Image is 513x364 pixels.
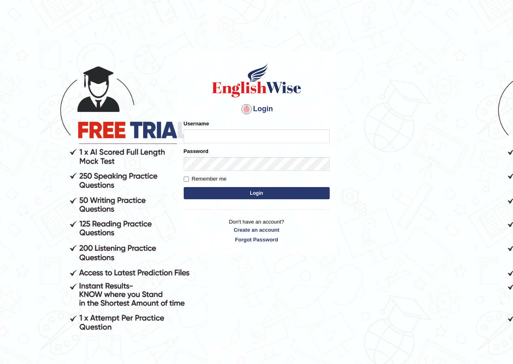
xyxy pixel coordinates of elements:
[184,226,330,234] a: Create an account
[184,177,189,182] input: Remember me
[184,147,208,155] label: Password
[210,62,303,99] img: Logo of English Wise sign in for intelligent practice with AI
[184,103,330,116] h4: Login
[184,120,209,127] label: Username
[184,187,330,199] button: Login
[184,236,330,243] a: Forgot Password
[184,175,227,183] label: Remember me
[184,218,330,243] p: Don't have an account?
